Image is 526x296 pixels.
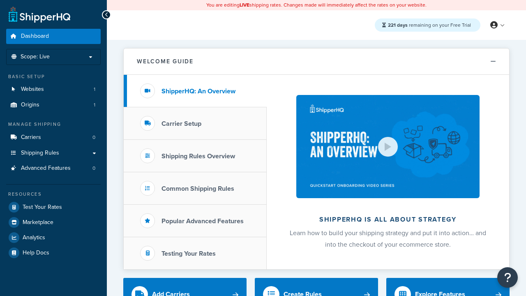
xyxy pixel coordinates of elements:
[21,102,39,109] span: Origins
[124,49,509,75] button: Welcome Guide
[6,191,101,198] div: Resources
[21,53,50,60] span: Scope: Live
[296,95,480,198] img: ShipperHQ is all about strategy
[161,185,234,192] h3: Common Shipping Rules
[137,58,194,65] h2: Welcome Guide
[6,245,101,260] a: Help Docs
[161,88,235,95] h3: ShipperHQ: An Overview
[21,33,49,40] span: Dashboard
[161,217,244,225] h3: Popular Advanced Features
[6,161,101,176] li: Advanced Features
[6,130,101,145] a: Carriers0
[92,134,95,141] span: 0
[240,1,249,9] b: LIVE
[288,216,487,223] h2: ShipperHQ is all about strategy
[6,200,101,215] a: Test Your Rates
[23,219,53,226] span: Marketplace
[6,215,101,230] a: Marketplace
[161,120,201,127] h3: Carrier Setup
[23,250,49,257] span: Help Docs
[92,165,95,172] span: 0
[6,130,101,145] li: Carriers
[21,134,41,141] span: Carriers
[6,161,101,176] a: Advanced Features0
[6,121,101,128] div: Manage Shipping
[6,97,101,113] li: Origins
[388,21,408,29] strong: 221 days
[161,250,216,257] h3: Testing Your Rates
[290,228,486,249] span: Learn how to build your shipping strategy and put it into action… and into the checkout of your e...
[6,97,101,113] a: Origins1
[21,150,59,157] span: Shipping Rules
[94,86,95,93] span: 1
[6,73,101,80] div: Basic Setup
[6,146,101,161] a: Shipping Rules
[497,267,518,288] button: Open Resource Center
[388,21,471,29] span: remaining on your Free Trial
[23,234,45,241] span: Analytics
[6,29,101,44] a: Dashboard
[23,204,62,211] span: Test Your Rates
[94,102,95,109] span: 1
[6,82,101,97] li: Websites
[161,153,235,160] h3: Shipping Rules Overview
[6,230,101,245] a: Analytics
[21,165,71,172] span: Advanced Features
[6,82,101,97] a: Websites1
[21,86,44,93] span: Websites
